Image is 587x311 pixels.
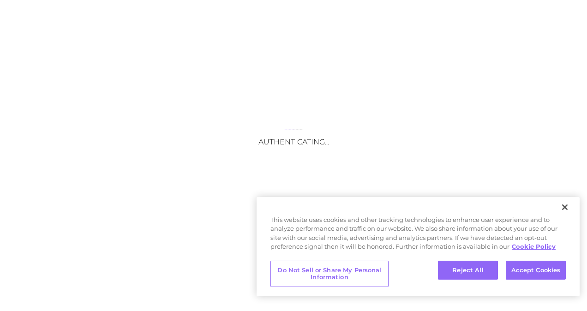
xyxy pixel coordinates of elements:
[257,197,580,296] div: Cookie banner
[438,261,498,280] button: Reject All
[506,261,566,280] button: Accept Cookies
[201,138,386,146] h3: Authenticating...
[512,243,556,250] a: More information about your privacy, opens in a new tab
[555,197,575,217] button: Close
[257,197,580,296] div: Privacy
[270,261,389,287] button: Do Not Sell or Share My Personal Information, Opens the preference center dialog
[257,215,580,256] div: This website uses cookies and other tracking technologies to enhance user experience and to analy...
